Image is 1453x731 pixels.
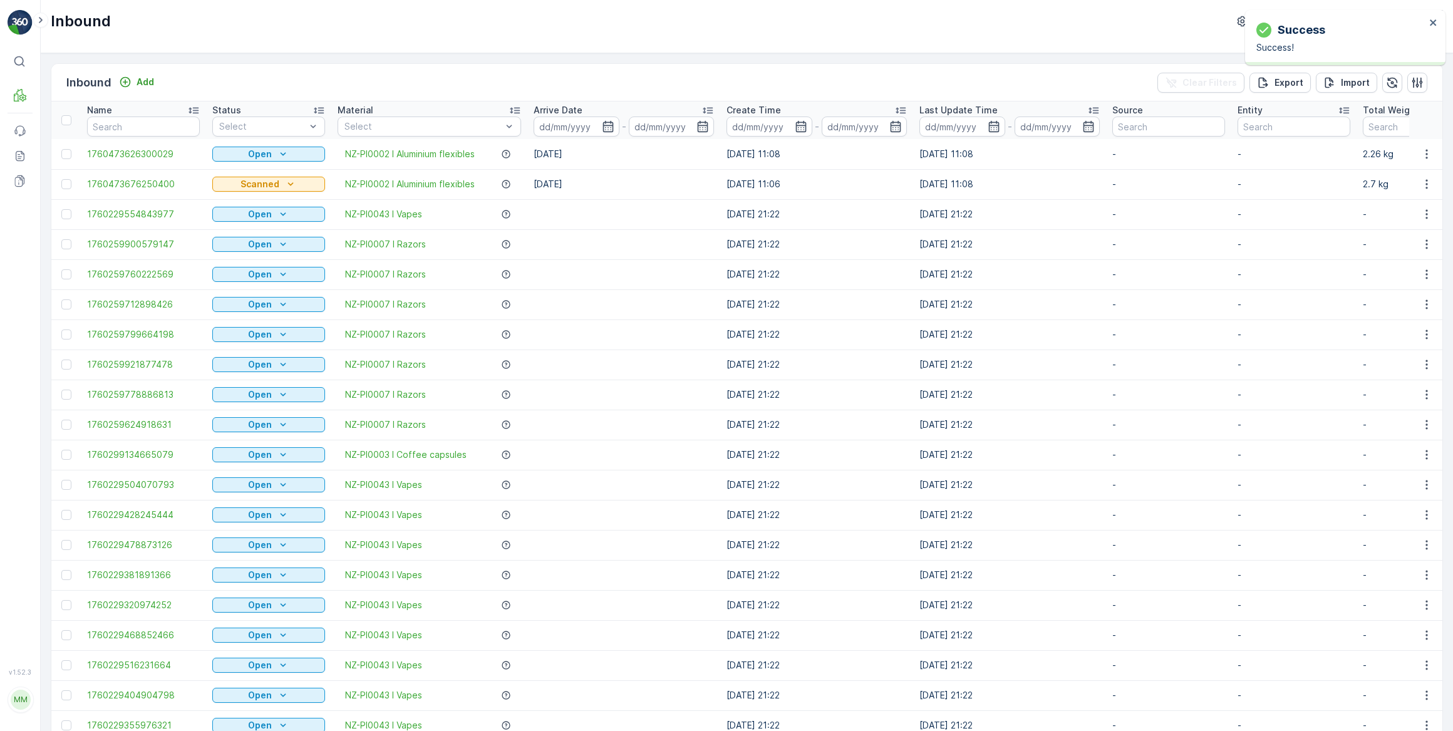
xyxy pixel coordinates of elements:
p: - [1238,659,1350,671]
input: Search [1238,117,1350,137]
a: 1760229320974252 [87,599,200,611]
span: 1760229504070793 [87,479,200,491]
td: [DATE] 21:22 [913,440,1106,470]
p: - [1112,328,1225,341]
p: - [1112,629,1225,641]
td: [DATE] [527,139,720,169]
div: Toggle Row Selected [61,179,71,189]
p: Open [248,509,272,521]
p: Open [248,659,272,671]
p: - [1008,119,1012,134]
div: Toggle Row Selected [61,720,71,730]
input: Search [1112,117,1225,137]
span: 1760259760222569 [87,268,200,281]
button: Open [212,568,325,583]
a: 1760473676250400 [87,178,200,190]
div: Toggle Row Selected [61,269,71,279]
button: Open [212,507,325,522]
span: NZ-PI0043 I Vapes [345,629,422,641]
p: - [1238,418,1350,431]
td: [DATE] 21:22 [720,530,913,560]
a: NZ-PI0007 I Razors [345,238,426,251]
a: NZ-PI0007 I Razors [345,418,426,431]
p: Select [344,120,502,133]
p: Open [248,689,272,702]
span: 1760259712898426 [87,298,200,311]
span: 1760259900579147 [87,238,200,251]
img: logo [8,10,33,35]
a: NZ-PI0007 I Razors [345,298,426,311]
p: - [1238,298,1350,311]
span: v 1.52.3 [8,668,33,676]
a: NZ-PI0043 I Vapes [345,509,422,521]
p: Inbound [66,74,111,91]
p: - [1238,328,1350,341]
p: - [1112,418,1225,431]
button: Open [212,387,325,402]
p: Open [248,629,272,641]
span: NZ-PI0043 I Vapes [345,208,422,220]
div: Toggle Row Selected [61,420,71,430]
p: - [1112,268,1225,281]
p: Success! [1256,41,1425,54]
button: Open [212,447,325,462]
p: - [1238,178,1350,190]
button: Open [212,417,325,432]
td: [DATE] 21:22 [720,650,913,680]
a: 1760259624918631 [87,418,200,431]
p: - [1238,629,1350,641]
span: 1760299134665079 [87,448,200,461]
button: Open [212,327,325,342]
button: Open [212,537,325,552]
p: Open [248,238,272,251]
div: Toggle Row Selected [61,540,71,550]
p: Open [248,539,272,551]
span: 1760473626300029 [87,148,200,160]
p: - [1112,509,1225,521]
div: Toggle Row Selected [61,239,71,249]
p: - [1238,148,1350,160]
span: NZ-PI0007 I Razors [345,358,426,371]
p: Success [1278,21,1325,39]
div: Toggle Row Selected [61,450,71,460]
td: [DATE] 21:22 [913,680,1106,710]
button: close [1429,18,1438,29]
p: Open [248,148,272,160]
a: NZ-PI0043 I Vapes [345,659,422,671]
p: Open [248,208,272,220]
p: - [815,119,819,134]
td: [DATE] 21:22 [913,410,1106,440]
input: dd/mm/yyyy [822,117,907,137]
p: - [1112,539,1225,551]
div: Toggle Row Selected [61,390,71,400]
button: Export [1249,73,1311,93]
a: NZ-PI0002 I Aluminium flexibles [345,178,475,190]
td: [DATE] 21:22 [913,229,1106,259]
button: Open [212,207,325,222]
p: - [1112,238,1225,251]
p: Open [248,418,272,431]
span: 1760229404904798 [87,689,200,702]
a: NZ-PI0007 I Razors [345,268,426,281]
span: 1760259921877478 [87,358,200,371]
div: Toggle Row Selected [61,600,71,610]
td: [DATE] 21:22 [913,199,1106,229]
button: Open [212,628,325,643]
a: NZ-PI0007 I Razors [345,328,426,341]
td: [DATE] 21:22 [913,620,1106,650]
button: Clear Filters [1157,73,1244,93]
div: Toggle Row Selected [61,510,71,520]
td: [DATE] 11:08 [913,139,1106,169]
p: Open [248,298,272,311]
p: Total Weight [1363,104,1419,117]
button: Open [212,267,325,282]
div: Toggle Row Selected [61,630,71,640]
td: [DATE] 21:22 [720,289,913,319]
a: NZ-PI0002 I Aluminium flexibles [345,148,475,160]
